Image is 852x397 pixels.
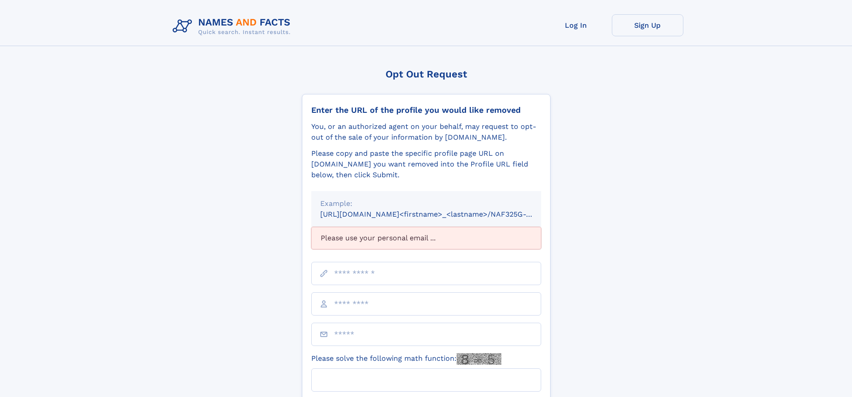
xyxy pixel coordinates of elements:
a: Log In [540,14,612,36]
div: Opt Out Request [302,68,551,80]
label: Please solve the following math function: [311,353,501,365]
small: [URL][DOMAIN_NAME]<firstname>_<lastname>/NAF325G-xxxxxxxx [320,210,558,218]
a: Sign Up [612,14,683,36]
div: Please use your personal email ... [311,227,541,249]
div: You, or an authorized agent on your behalf, may request to opt-out of the sale of your informatio... [311,121,541,143]
div: Example: [320,198,532,209]
div: Please copy and paste the specific profile page URL on [DOMAIN_NAME] you want removed into the Pr... [311,148,541,180]
div: Enter the URL of the profile you would like removed [311,105,541,115]
img: Logo Names and Facts [169,14,298,38]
